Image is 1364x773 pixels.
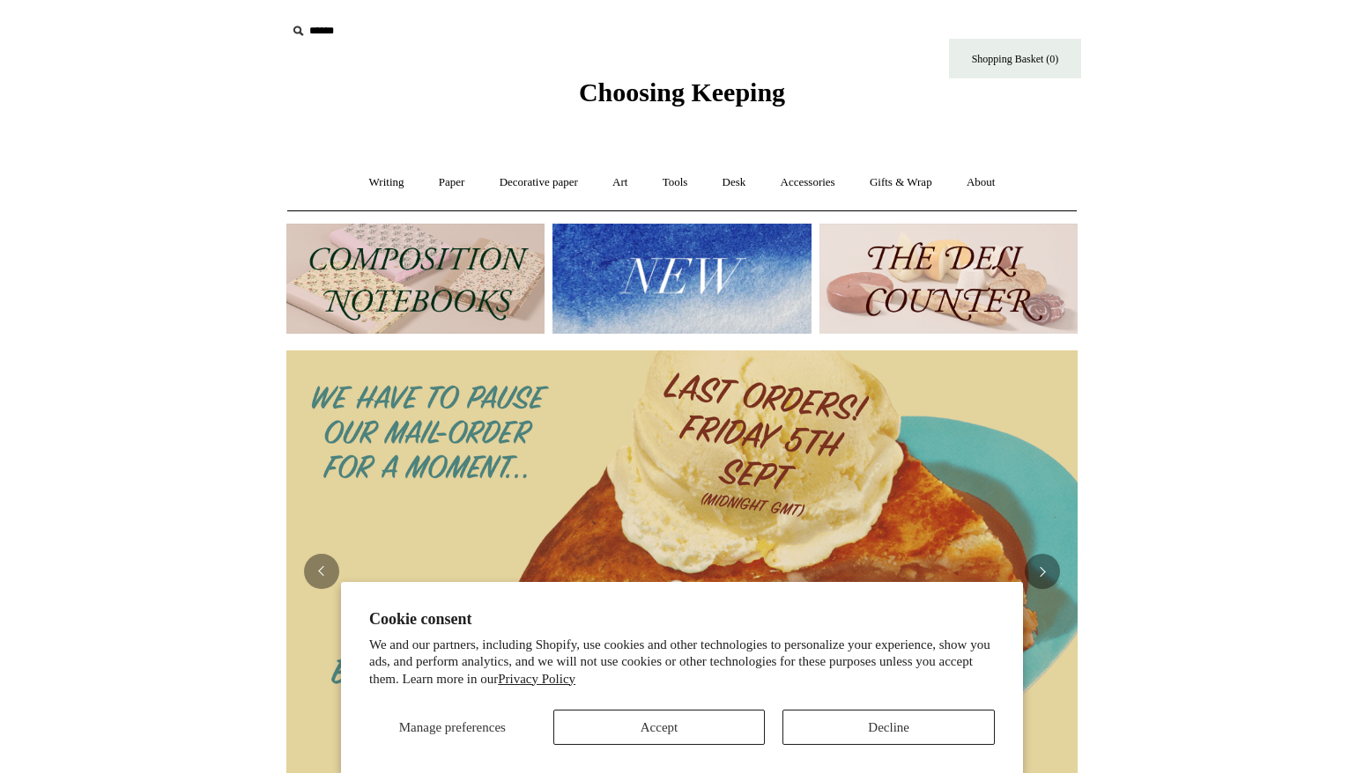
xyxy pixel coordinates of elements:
[498,672,575,686] a: Privacy Policy
[765,159,851,206] a: Accessories
[353,159,420,206] a: Writing
[819,224,1078,334] img: The Deli Counter
[484,159,594,206] a: Decorative paper
[782,710,995,745] button: Decline
[553,710,766,745] button: Accept
[369,710,536,745] button: Manage preferences
[552,224,811,334] img: New.jpg__PID:f73bdf93-380a-4a35-bcfe-7823039498e1
[579,92,785,104] a: Choosing Keeping
[304,554,339,589] button: Previous
[399,720,506,734] span: Manage preferences
[423,159,481,206] a: Paper
[1025,554,1060,589] button: Next
[369,610,995,629] h2: Cookie consent
[647,159,704,206] a: Tools
[286,224,545,334] img: 202302 Composition ledgers.jpg__PID:69722ee6-fa44-49dd-a067-31375e5d54ec
[369,637,995,688] p: We and our partners, including Shopify, use cookies and other technologies to personalize your ex...
[597,159,643,206] a: Art
[707,159,762,206] a: Desk
[949,39,1081,78] a: Shopping Basket (0)
[951,159,1012,206] a: About
[854,159,948,206] a: Gifts & Wrap
[579,77,785,107] span: Choosing Keeping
